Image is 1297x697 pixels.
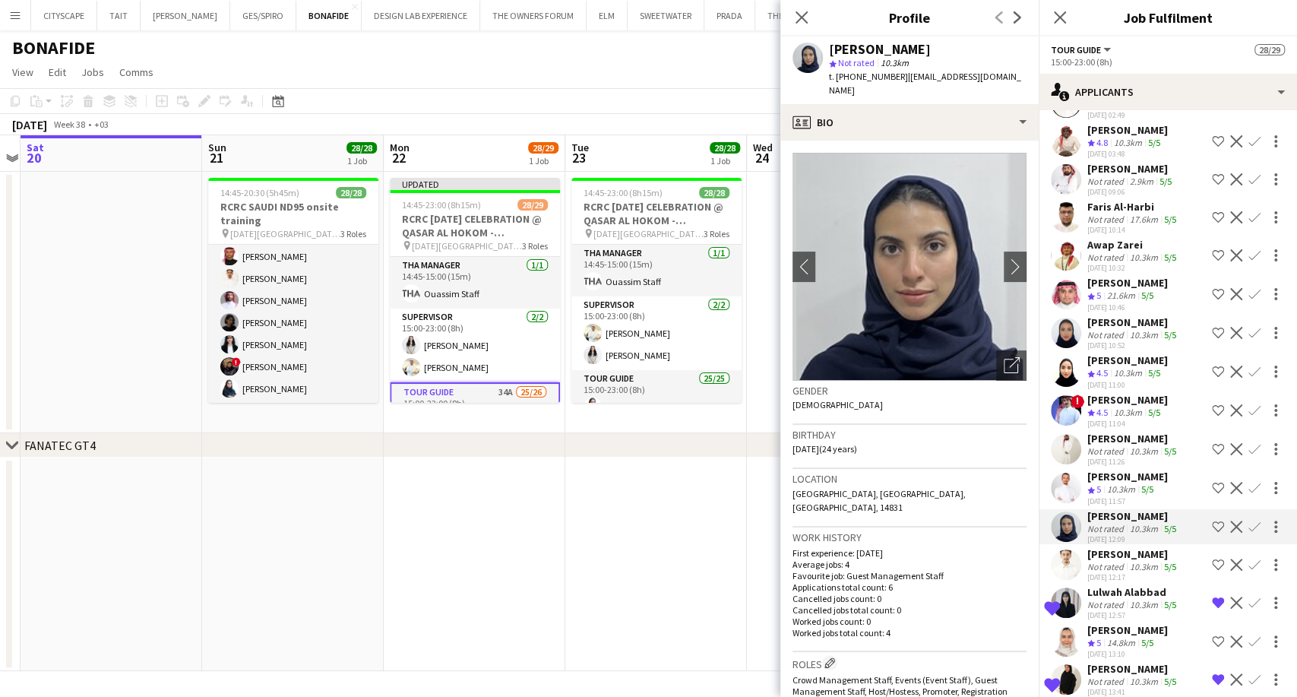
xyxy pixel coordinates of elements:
span: [DATE][GEOGRAPHIC_DATA] - [GEOGRAPHIC_DATA] [412,240,522,252]
p: Cancelled jobs count: 0 [792,593,1027,604]
div: [PERSON_NAME] [1087,432,1179,445]
app-skills-label: 5/5 [1164,252,1176,263]
div: 10.3km [1127,252,1161,263]
span: Tour Guide [1051,44,1101,55]
button: TAIT [97,1,141,30]
span: [DATE] (24 years) [792,443,857,455]
span: 28/28 [346,142,377,154]
div: Not rated [1087,676,1127,687]
img: Crew avatar or photo [792,153,1027,381]
div: 10.3km [1127,523,1161,534]
app-job-card: 14:45-20:30 (5h45m)28/28RCRC SAUDI ND95 onsite training [DATE][GEOGRAPHIC_DATA] - [GEOGRAPHIC_DAT... [208,178,378,403]
div: 1 Job [347,155,376,166]
span: t. [PHONE_NUMBER] [829,71,908,82]
span: [DEMOGRAPHIC_DATA] [792,399,883,410]
app-skills-label: 5/5 [1164,214,1176,225]
span: 24 [751,149,773,166]
p: Cancelled jobs total count: 0 [792,604,1027,616]
div: [DATE] 12:09 [1087,534,1179,544]
span: 4.5 [1096,367,1108,379]
span: 28/29 [1254,44,1285,55]
span: [DATE][GEOGRAPHIC_DATA] - [GEOGRAPHIC_DATA] [593,228,704,239]
h3: Job Fulfilment [1039,8,1297,27]
span: | [EMAIL_ADDRESS][DOMAIN_NAME] [829,71,1021,96]
div: [DATE] 13:10 [1087,649,1168,659]
div: [PERSON_NAME] [829,43,931,56]
span: Tue [571,141,589,154]
p: Worked jobs count: 0 [792,616,1027,627]
span: 4.8 [1096,137,1108,148]
div: 14:45-23:00 (8h15m)28/28RCRC [DATE] CELEBRATION @ QASAR AL HOKOM - [GEOGRAPHIC_DATA] [DATE][GEOGR... [571,178,742,403]
h3: Location [792,472,1027,486]
app-card-role: THA Manager1/114:45-15:00 (15m)Ouassim Staff [390,257,560,309]
div: [DATE] 10:52 [1087,341,1179,350]
div: 2.9km [1127,176,1156,187]
div: [PERSON_NAME] [1087,623,1168,637]
button: PRADA [704,1,755,30]
p: Applications total count: 6 [792,581,1027,593]
button: THE PURPLE CHAIR [755,1,852,30]
div: Not rated [1087,599,1127,610]
span: Not rated [838,57,875,68]
div: Bio [780,104,1039,141]
div: Applicants [1039,74,1297,110]
span: 4.5 [1096,407,1108,418]
span: Comms [119,65,153,79]
h3: RCRC [DATE] CELEBRATION @ QASAR AL HOKOM - [GEOGRAPHIC_DATA] [390,212,560,239]
div: 1 Job [529,155,558,166]
app-skills-label: 5/5 [1159,176,1172,187]
div: [DATE] 10:46 [1087,303,1168,312]
div: Lulwah Alabbad [1087,585,1179,599]
div: [PERSON_NAME] [1087,123,1168,137]
div: 10.3km [1127,329,1161,341]
app-skills-label: 5/5 [1141,483,1153,495]
div: Not rated [1087,523,1127,534]
div: [PERSON_NAME] [1087,393,1168,407]
button: Tour Guide [1051,44,1113,55]
h3: RCRC [DATE] CELEBRATION @ QASAR AL HOKOM - [GEOGRAPHIC_DATA] [571,200,742,227]
span: 28/29 [528,142,558,154]
app-skills-label: 5/5 [1148,137,1160,148]
app-skills-label: 5/5 [1164,329,1176,341]
div: [DATE] 11:04 [1087,419,1168,429]
div: [DATE] 13:41 [1087,687,1179,697]
div: 21.6km [1104,290,1138,303]
div: [PERSON_NAME] [1087,509,1179,523]
span: ! [232,357,241,366]
a: View [6,62,40,82]
div: 10.3km [1127,561,1161,572]
app-card-role: Supervisor2/215:00-23:00 (8h)[PERSON_NAME][PERSON_NAME] [571,296,742,370]
h3: RCRC SAUDI ND95 onsite training [208,200,378,227]
p: Worked jobs total count: 4 [792,627,1027,638]
span: 3 Roles [522,240,548,252]
div: [PERSON_NAME] [1087,162,1175,176]
div: [DATE] 09:06 [1087,187,1175,197]
div: 10.3km [1111,137,1145,150]
h3: Work history [792,531,1027,544]
div: +03 [94,119,109,130]
a: Jobs [75,62,110,82]
div: [DATE] 11:57 [1087,496,1168,506]
span: 5 [1096,290,1101,301]
div: 14.8km [1104,637,1138,650]
app-skills-label: 5/5 [1141,637,1153,648]
span: 3 Roles [704,228,729,239]
button: CITYSCAPE [31,1,97,30]
div: Not rated [1087,252,1127,263]
span: 28/29 [517,199,548,211]
app-card-role: Supervisor2/215:00-23:00 (8h)[PERSON_NAME][PERSON_NAME] [390,309,560,382]
span: ! [1071,394,1084,408]
p: Average jobs: 4 [792,559,1027,570]
div: [PERSON_NAME] [1087,547,1179,561]
div: [DATE] 11:00 [1087,380,1168,390]
div: [PERSON_NAME] [1087,353,1168,367]
span: 14:45-20:30 (5h45m) [220,187,299,198]
span: Jobs [81,65,104,79]
div: Not rated [1087,176,1127,187]
app-skills-label: 5/5 [1164,445,1176,457]
div: Faris Al-Harbi [1087,200,1179,214]
div: Awap Zarei [1087,238,1179,252]
div: [PERSON_NAME] [1087,470,1168,483]
button: THE OWNERS FORUM [480,1,587,30]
